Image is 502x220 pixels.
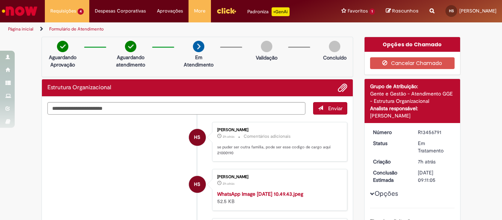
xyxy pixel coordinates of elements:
[223,134,234,139] time: 28/08/2025 15:33:20
[193,41,204,52] img: arrow-next.png
[244,133,291,140] small: Comentários adicionais
[95,7,146,15] span: Despesas Corporativas
[49,26,104,32] a: Formulário de Atendimento
[50,7,76,15] span: Requisições
[217,190,340,205] div: 52.5 KB
[113,54,148,68] p: Aguardando atendimento
[47,102,305,115] textarea: Digite sua mensagem aqui...
[328,105,343,112] span: Enviar
[418,129,452,136] div: R13456791
[157,7,183,15] span: Aprovações
[386,8,419,15] a: Rascunhos
[217,128,340,132] div: [PERSON_NAME]
[418,158,452,165] div: 28/08/2025 10:45:09
[459,8,496,14] span: [PERSON_NAME]
[261,41,272,52] img: img-circle-grey.png
[217,191,303,197] a: WhatsApp Image [DATE] 10.49.43.jpeg
[189,129,206,146] div: Hallana Costa De Souza
[189,176,206,193] div: Hallana Costa De Souza
[392,7,419,14] span: Rascunhos
[370,90,455,105] div: Gente e Gestão - Atendimento GGE - Estrutura Organizacional
[194,176,200,193] span: HS
[418,158,435,165] time: 28/08/2025 10:45:09
[418,158,435,165] span: 7h atrás
[370,112,455,119] div: [PERSON_NAME]
[367,158,413,165] dt: Criação
[418,140,452,154] div: Em Tratamento
[272,7,290,16] p: +GenAi
[370,57,455,69] button: Cancelar Chamado
[367,140,413,147] dt: Status
[313,102,347,115] button: Enviar
[369,8,375,15] span: 1
[1,4,39,18] img: ServiceNow
[217,175,340,179] div: [PERSON_NAME]
[323,54,347,61] p: Concluído
[223,134,234,139] span: 2h atrás
[216,5,236,16] img: click_logo_yellow_360x200.png
[6,22,329,36] ul: Trilhas de página
[256,54,277,61] p: Validação
[57,41,68,52] img: check-circle-green.png
[449,8,454,13] span: HS
[78,8,84,15] span: 4
[194,129,200,146] span: HS
[365,37,460,52] div: Opções do Chamado
[367,169,413,184] dt: Conclusão Estimada
[125,41,136,52] img: check-circle-green.png
[247,7,290,16] div: Padroniza
[370,105,455,112] div: Analista responsável:
[338,83,347,93] button: Adicionar anexos
[181,54,216,68] p: Em Atendimento
[194,7,205,15] span: More
[217,144,340,156] p: se puder ser outra familia, pode ser esse codigo de cargo aqui 21000190
[418,169,452,184] div: [DATE] 09:11:05
[8,26,33,32] a: Página inicial
[370,83,455,90] div: Grupo de Atribuição:
[367,129,413,136] dt: Número
[47,84,111,91] h2: Estrutura Organizacional Histórico de tíquete
[45,54,80,68] p: Aguardando Aprovação
[348,7,368,15] span: Favoritos
[223,181,234,186] time: 28/08/2025 15:23:41
[329,41,340,52] img: img-circle-grey.png
[223,181,234,186] span: 2h atrás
